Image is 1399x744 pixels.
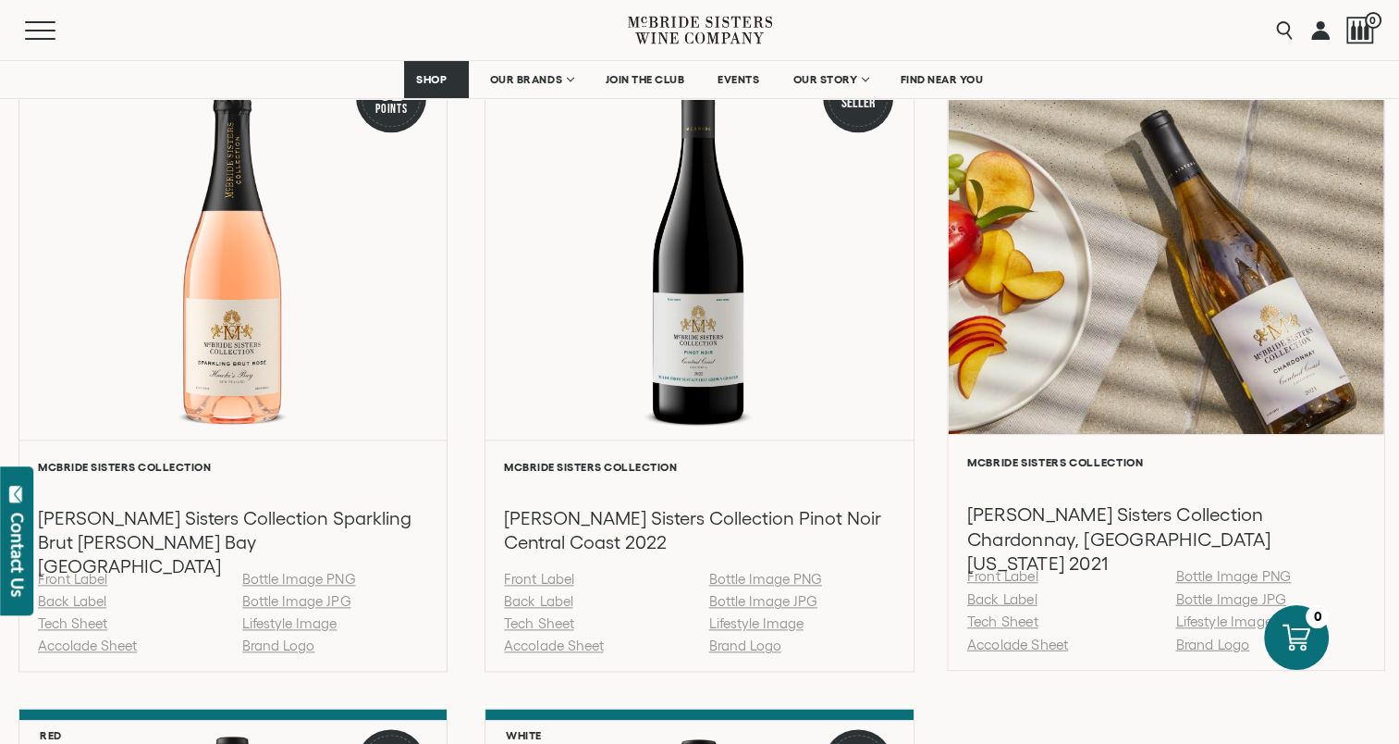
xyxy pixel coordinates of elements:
[404,61,469,98] a: SHOP
[38,593,106,609] a: Back Label
[708,593,816,609] a: Bottle Image JPG
[478,61,584,98] a: OUR BRANDS
[966,502,1365,577] h3: [PERSON_NAME] Sisters Collection Chardonnay, [GEOGRAPHIC_DATA][US_STATE] 2021
[242,571,355,587] a: Bottle Image PNG
[40,729,62,741] h6: Red
[504,461,894,473] h6: McBride Sisters Collection
[1365,12,1381,29] span: 0
[242,593,350,609] a: Bottle Image JPG
[504,615,573,631] a: Tech Sheet
[889,61,996,98] a: FIND NEAR YOU
[504,506,894,554] h3: [PERSON_NAME] Sisters Collection Pinot Noir Central Coast 2022
[708,638,780,653] a: Brand Logo
[1175,568,1291,584] a: Bottle Image PNG
[490,73,562,86] span: OUR BRANDS
[708,615,803,631] a: Lifestyle Image
[38,506,428,578] h3: [PERSON_NAME] Sisters Collection Sparkling Brut [PERSON_NAME] Bay [GEOGRAPHIC_DATA]
[780,61,879,98] a: OUR STORY
[1306,605,1329,628] div: 0
[38,571,107,587] a: Front Label
[8,513,27,597] div: Contact Us
[966,636,1067,651] a: Accolade Sheet
[38,638,137,653] a: Accolade Sheet
[416,73,448,86] span: SHOP
[38,615,107,631] a: Tech Sheet
[901,73,984,86] span: FIND NEAR YOU
[25,21,92,40] button: Mobile Menu Trigger
[708,571,821,587] a: Bottle Image PNG
[506,729,542,741] h6: White
[966,614,1037,629] a: Tech Sheet
[242,638,314,653] a: Brand Logo
[606,73,685,86] span: JOIN THE CLUB
[1175,590,1286,606] a: Bottle Image JPG
[242,615,337,631] a: Lifestyle Image
[966,455,1365,467] h6: McBride Sisters Collection
[1175,614,1271,629] a: Lifestyle Image
[718,73,759,86] span: EVENTS
[594,61,697,98] a: JOIN THE CLUB
[504,593,572,609] a: Back Label
[966,568,1037,584] a: Front Label
[504,638,603,653] a: Accolade Sheet
[504,571,573,587] a: Front Label
[38,461,428,473] h6: McBride Sisters Collection
[792,73,857,86] span: OUR STORY
[1175,636,1249,651] a: Brand Logo
[966,590,1037,606] a: Back Label
[706,61,771,98] a: EVENTS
